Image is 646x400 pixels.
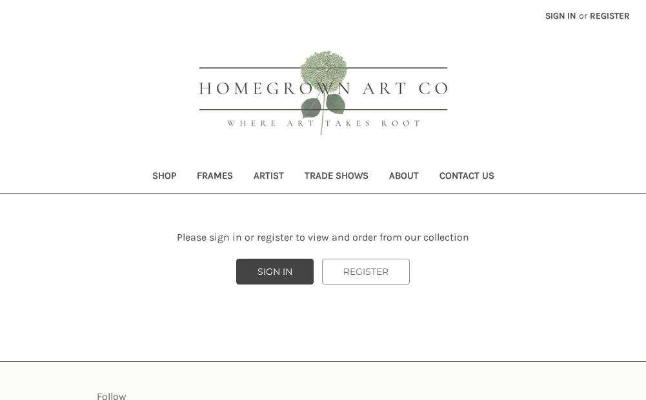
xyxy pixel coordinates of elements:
[243,161,294,193] a: Artist
[178,36,469,152] img: HOMEGROWN ART CO
[187,161,243,193] a: Frames
[236,259,314,285] a: SIGN IN
[294,161,379,193] a: Trade Shows
[429,161,505,193] a: Contact Us
[142,161,187,193] a: Shop
[578,9,589,23] span: or
[322,259,410,285] a: REGISTER
[379,161,429,193] a: About
[177,231,469,243] span: Please sign in or register to view and order from our collection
